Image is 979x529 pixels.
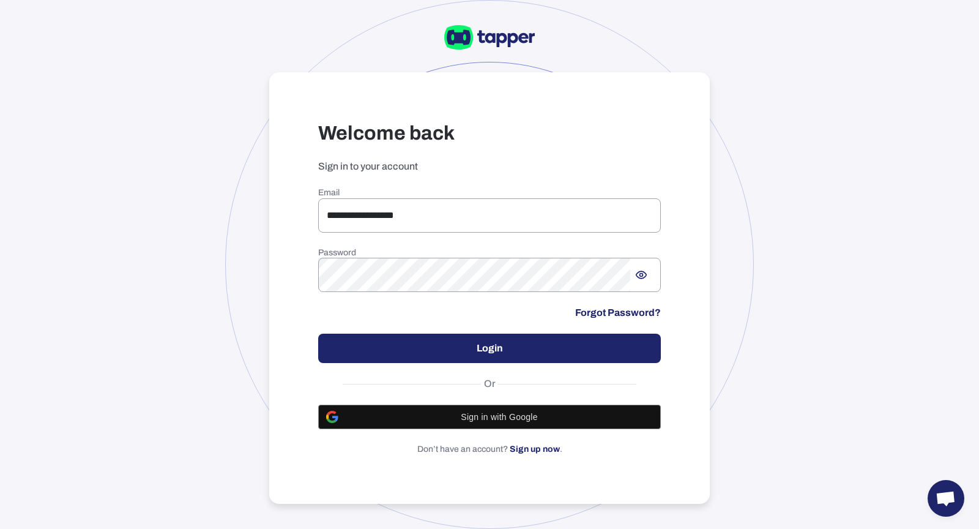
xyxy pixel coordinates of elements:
[928,480,964,517] div: Open chat
[575,307,661,319] a: Forgot Password?
[318,187,661,198] h6: Email
[318,247,661,258] h6: Password
[481,378,499,390] span: Or
[318,160,661,173] p: Sign in to your account
[318,121,661,146] h3: Welcome back
[318,444,661,455] p: Don’t have an account? .
[630,264,652,286] button: Show password
[346,412,653,422] span: Sign in with Google
[510,445,560,454] a: Sign up now
[318,405,661,429] button: Sign in with Google
[318,334,661,363] button: Login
